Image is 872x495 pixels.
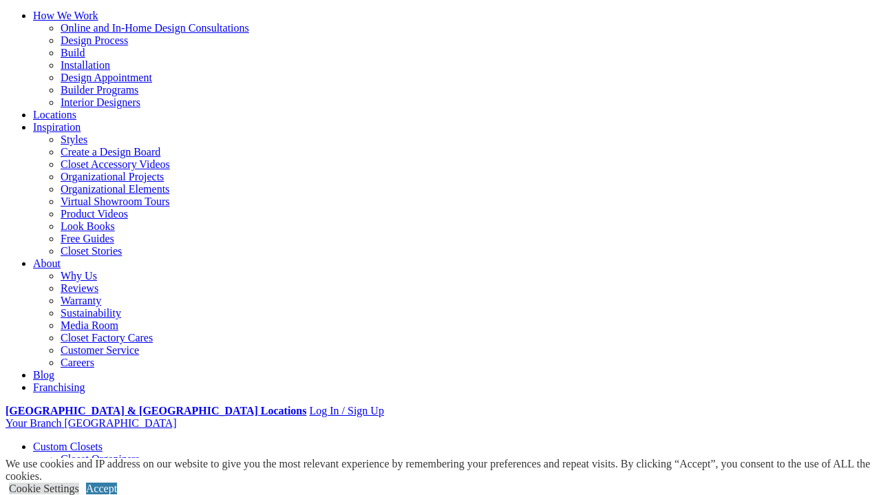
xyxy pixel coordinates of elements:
[61,245,122,257] a: Closet Stories
[33,369,54,381] a: Blog
[61,146,160,158] a: Create a Design Board
[61,47,85,59] a: Build
[33,441,103,452] a: Custom Closets
[61,72,152,83] a: Design Appointment
[61,134,87,145] a: Styles
[61,208,128,220] a: Product Videos
[33,10,98,21] a: How We Work
[61,453,140,465] a: Closet Organizers
[61,34,128,46] a: Design Process
[6,405,306,417] a: [GEOGRAPHIC_DATA] & [GEOGRAPHIC_DATA] Locations
[61,332,153,344] a: Closet Factory Cares
[6,417,177,429] a: Your Branch [GEOGRAPHIC_DATA]
[6,458,872,483] div: We use cookies and IP address on our website to give you the most relevant experience by remember...
[61,196,170,207] a: Virtual Showroom Tours
[33,121,81,133] a: Inspiration
[61,59,110,71] a: Installation
[61,158,170,170] a: Closet Accessory Videos
[61,270,97,282] a: Why Us
[61,220,115,232] a: Look Books
[61,171,164,182] a: Organizational Projects
[61,233,114,244] a: Free Guides
[86,483,117,494] a: Accept
[61,357,94,368] a: Careers
[61,84,138,96] a: Builder Programs
[309,405,383,417] a: Log In / Sign Up
[61,344,139,356] a: Customer Service
[64,417,176,429] span: [GEOGRAPHIC_DATA]
[33,257,61,269] a: About
[33,381,85,393] a: Franchising
[9,483,79,494] a: Cookie Settings
[61,22,249,34] a: Online and In-Home Design Consultations
[61,183,169,195] a: Organizational Elements
[61,319,118,331] a: Media Room
[61,96,140,108] a: Interior Designers
[61,295,101,306] a: Warranty
[61,282,98,294] a: Reviews
[33,109,76,120] a: Locations
[61,307,121,319] a: Sustainability
[6,417,61,429] span: Your Branch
